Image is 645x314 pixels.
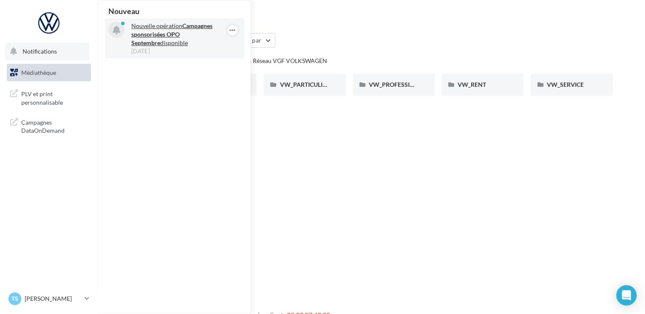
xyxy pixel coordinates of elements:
[11,294,18,303] span: TS
[21,117,88,135] span: Campagnes DataOnDemand
[23,48,57,55] span: Notifications
[25,294,81,303] p: [PERSON_NAME]
[5,64,93,82] a: Médiathèque
[5,113,93,138] a: Campagnes DataOnDemand
[21,88,88,106] span: PLV et print personnalisable
[5,85,93,110] a: PLV et print personnalisable
[5,43,89,60] button: Notifications
[280,81,333,88] span: VW_PARTICULIERS
[616,285,637,305] div: Open Intercom Messenger
[253,57,327,65] div: Réseau VGF VOLKSWAGEN
[21,69,56,76] span: Médiathèque
[7,291,91,307] a: TS [PERSON_NAME]
[546,81,583,88] span: VW_SERVICE
[369,81,433,88] span: VW_PROFESSIONNELS
[108,14,635,26] div: Médiathèque
[458,81,486,88] span: VW_RENT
